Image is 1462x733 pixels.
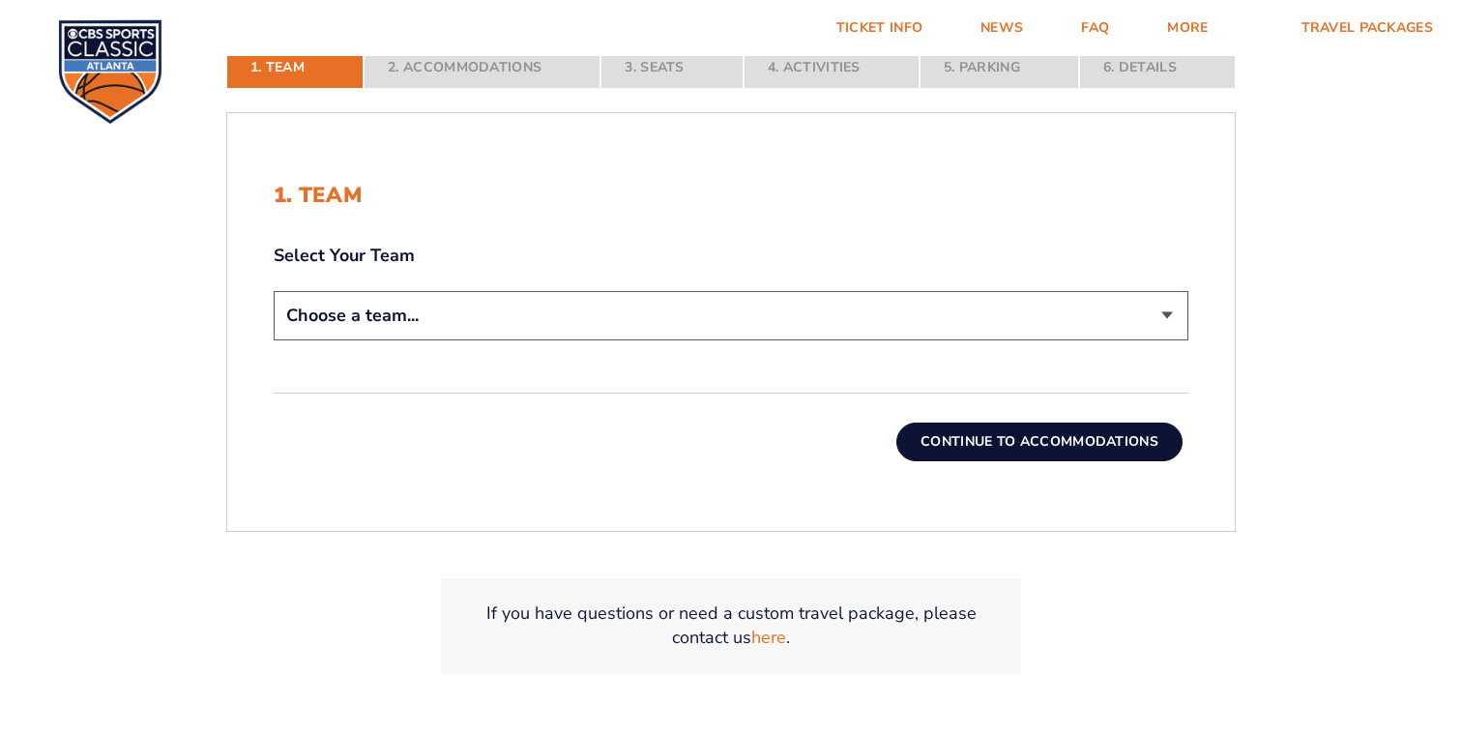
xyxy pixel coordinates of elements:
h2: 1. Team [274,183,1188,208]
a: here [751,626,786,650]
label: Select Your Team [274,244,1188,268]
img: CBS Sports Classic [58,19,162,124]
p: If you have questions or need a custom travel package, please contact us . [464,601,998,650]
button: Continue To Accommodations [896,423,1183,461]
